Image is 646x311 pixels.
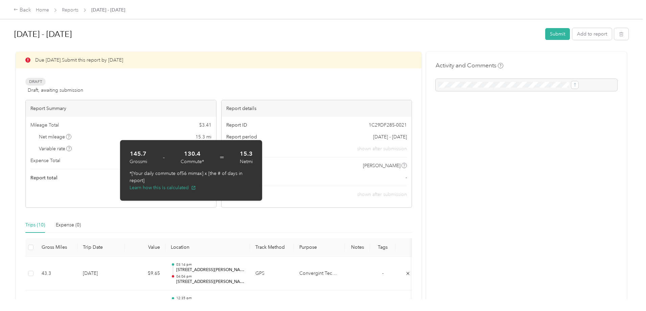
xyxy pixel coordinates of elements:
[77,257,125,291] td: [DATE]
[369,121,407,129] span: 1C29DF285-0021
[25,78,46,86] span: Draft
[39,145,72,152] span: Variable rate
[176,296,245,301] p: 12:35 pm
[125,257,165,291] td: $9.65
[14,26,540,42] h1: Sep 1 - 30, 2025
[163,153,165,162] span: -
[608,273,646,311] iframe: Everlance-gr Chat Button Frame
[36,7,49,13] a: Home
[357,145,407,152] span: shown after submission
[36,257,77,291] td: 43.3
[176,274,245,279] p: 04:04 pm
[572,28,612,40] button: Add to report
[294,257,345,291] td: Convergint Technologies
[30,157,60,164] span: Expense Total
[370,238,395,257] th: Tags
[25,221,45,229] div: Trips (10)
[199,121,211,129] span: $ 3.41
[373,133,407,140] span: [DATE] - [DATE]
[91,6,125,14] span: [DATE] - [DATE]
[130,170,253,184] p: *[Your daily commute of 56 mi max] x [the # of days in report]
[382,270,384,276] span: -
[125,238,165,257] th: Value
[130,158,147,165] div: Gross mi
[14,6,31,14] div: Back
[226,121,247,129] span: Report ID
[294,238,345,257] th: Purpose
[222,100,412,117] div: Report details
[181,158,204,165] div: Commute*
[62,7,78,13] a: Reports
[226,133,257,140] span: Report period
[26,100,216,117] div: Report Summary
[250,257,294,291] td: GPS
[130,150,146,158] strong: 145.7
[240,158,253,165] div: Net mi
[30,121,59,129] span: Mileage Total
[363,162,400,169] span: [PERSON_NAME]
[184,150,201,158] strong: 130.4
[220,153,224,162] span: =
[357,192,407,197] span: shown after submission
[130,184,196,191] button: Learn how this is calculated
[240,150,253,158] strong: 15.3
[545,28,570,40] button: Submit
[36,238,77,257] th: Gross Miles
[195,133,211,140] span: 15.3 mi
[345,238,370,257] th: Notes
[176,279,245,285] p: [STREET_ADDRESS][PERSON_NAME][PERSON_NAME]
[77,238,125,257] th: Trip Date
[406,174,407,181] span: -
[436,61,503,70] h4: Activity and Comments
[28,87,83,94] span: Draft, awaiting submission
[176,262,245,267] p: 03:14 pm
[250,238,294,257] th: Track Method
[176,267,245,273] p: [STREET_ADDRESS][PERSON_NAME]
[165,238,250,257] th: Location
[30,174,57,181] span: Report total
[56,221,81,229] div: Expense (0)
[16,52,421,68] div: Due [DATE]. Submit this report by [DATE]
[39,133,72,140] span: Net mileage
